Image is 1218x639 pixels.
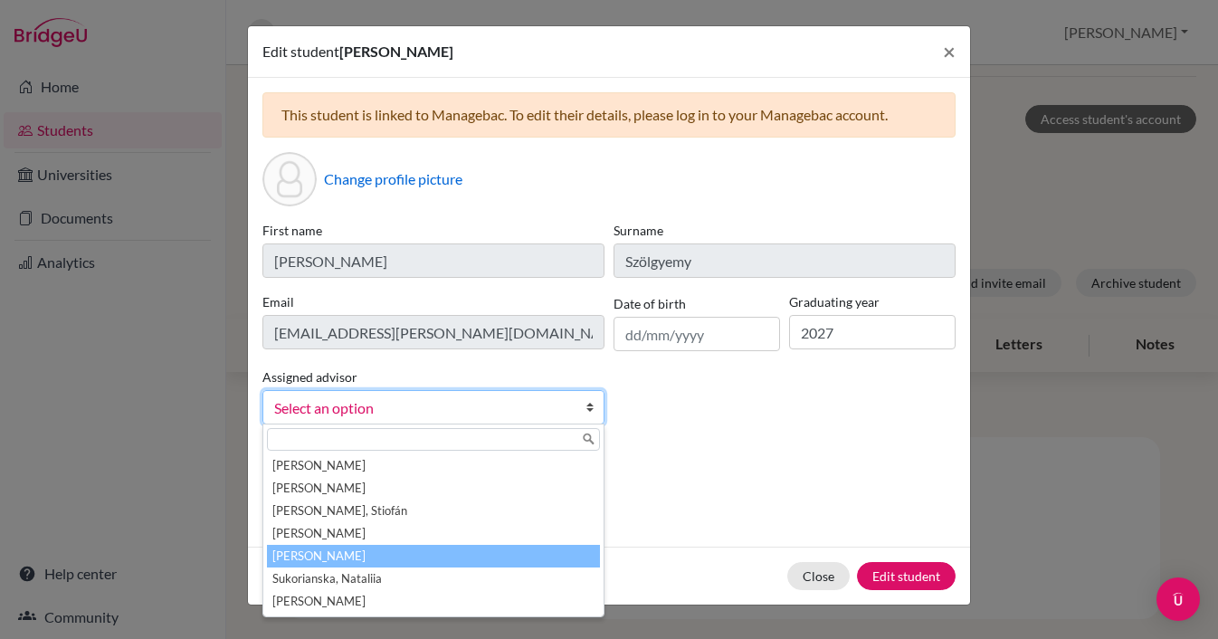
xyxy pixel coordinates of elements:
li: [PERSON_NAME] [267,454,600,477]
li: [PERSON_NAME] [267,545,600,567]
div: Open Intercom Messenger [1156,577,1200,621]
div: Profile picture [262,152,317,206]
span: [PERSON_NAME] [339,43,453,60]
input: dd/mm/yyyy [614,317,780,351]
li: Sukorianska, Nataliia [267,567,600,590]
label: Date of birth [614,294,686,313]
li: [PERSON_NAME], Stiofán [267,500,600,522]
label: Email [262,292,604,311]
span: Select an option [274,396,569,420]
button: Close [928,26,970,77]
label: Surname [614,221,956,240]
label: First name [262,221,604,240]
li: [PERSON_NAME] [267,477,600,500]
div: This student is linked to Managebac. To edit their details, please log in to your Managebac account. [262,92,956,138]
button: Close [787,562,850,590]
li: [PERSON_NAME] [267,590,600,613]
p: Parents [262,453,956,475]
button: Edit student [857,562,956,590]
span: × [943,38,956,64]
label: Graduating year [789,292,956,311]
label: Assigned advisor [262,367,357,386]
span: Edit student [262,43,339,60]
li: [PERSON_NAME] [267,522,600,545]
